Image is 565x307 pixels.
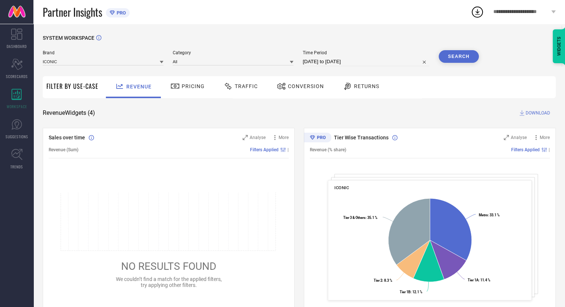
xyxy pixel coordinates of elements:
tspan: Tier 1A [468,278,479,282]
span: Filter By Use-Case [46,82,98,91]
span: More [279,135,289,140]
span: Category [173,50,293,55]
div: Open download list [471,5,484,19]
button: Search [439,50,479,63]
span: DASHBOARD [7,43,27,49]
span: SUGGESTIONS [6,134,28,139]
span: Filters Applied [250,147,279,152]
div: Premium [304,133,331,144]
span: Conversion [288,83,324,89]
span: | [549,147,550,152]
span: WORKSPACE [7,104,27,109]
span: Pricing [182,83,205,89]
span: TRENDS [10,164,23,169]
span: Analyse [250,135,266,140]
span: Brand [43,50,163,55]
text: : 8.3 % [374,278,392,282]
span: Partner Insights [43,4,102,20]
span: Filters Applied [511,147,540,152]
tspan: Tier 2 [374,278,382,282]
span: Revenue (% share) [310,147,346,152]
span: DOWNLOAD [526,109,550,117]
svg: Zoom [504,135,509,140]
span: | [288,147,289,152]
tspan: Tier 3 & Others [343,216,366,220]
span: Analyse [511,135,527,140]
span: More [540,135,550,140]
span: Traffic [235,83,258,89]
input: Select time period [303,57,429,66]
span: SYSTEM WORKSPACE [43,35,94,41]
text: : 11.4 % [468,278,490,282]
span: Tier Wise Transactions [334,135,389,140]
span: SCORECARDS [6,74,28,79]
span: Revenue [126,84,152,90]
span: Revenue (Sum) [49,147,78,152]
span: Sales over time [49,135,85,140]
span: Returns [354,83,379,89]
text: : 12.1 % [399,290,422,294]
span: Time Period [303,50,429,55]
span: NO RESULTS FOUND [121,260,216,272]
text: : 33.1 % [479,213,500,217]
span: We couldn’t find a match for the applied filters, try applying other filters. [116,276,222,288]
svg: Zoom [243,135,248,140]
text: : 35.1 % [343,216,377,220]
span: ICONIC [334,185,349,190]
span: Revenue Widgets ( 4 ) [43,109,95,117]
tspan: Tier 1B [399,290,410,294]
span: PRO [115,10,126,16]
tspan: Metro [479,213,488,217]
